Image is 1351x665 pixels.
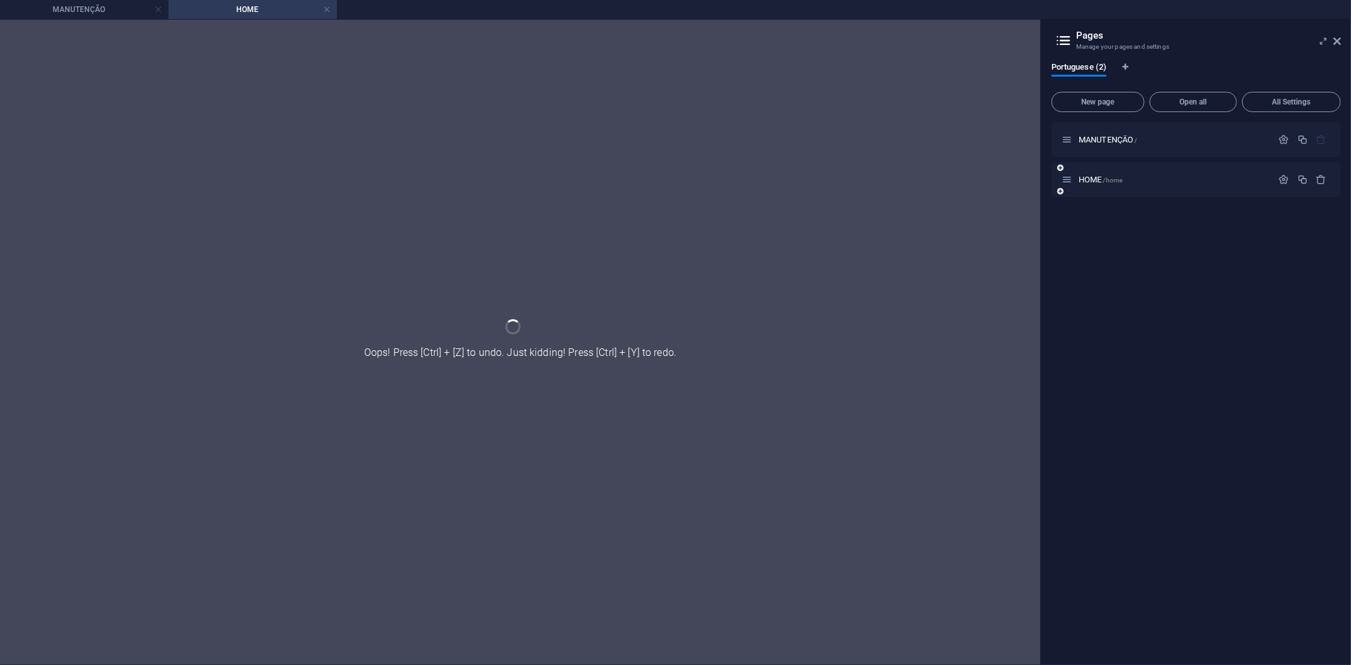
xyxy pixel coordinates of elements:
[1051,60,1107,77] span: Portuguese (2)
[1297,174,1308,185] div: Duplicate
[1079,175,1122,184] span: HOME
[1079,135,1138,144] span: MANUTENÇÃO
[1076,41,1316,53] h3: Manage your pages and settings
[1279,134,1290,145] div: Settings
[1316,134,1327,145] div: The startpage cannot be deleted
[1051,63,1341,87] div: Language Tabs
[1297,134,1308,145] div: Duplicate
[1057,98,1139,106] span: New page
[1135,137,1138,144] span: /
[1051,92,1145,112] button: New page
[1103,177,1123,184] span: /home
[1242,92,1341,112] button: All Settings
[1248,98,1335,106] span: All Settings
[1075,136,1272,144] div: MANUTENÇÃO/
[1316,174,1327,185] div: Remove
[1150,92,1237,112] button: Open all
[1279,174,1290,185] div: Settings
[1155,98,1231,106] span: Open all
[168,3,337,16] h4: HOME
[1076,30,1341,41] h2: Pages
[1075,175,1272,184] div: HOME/home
